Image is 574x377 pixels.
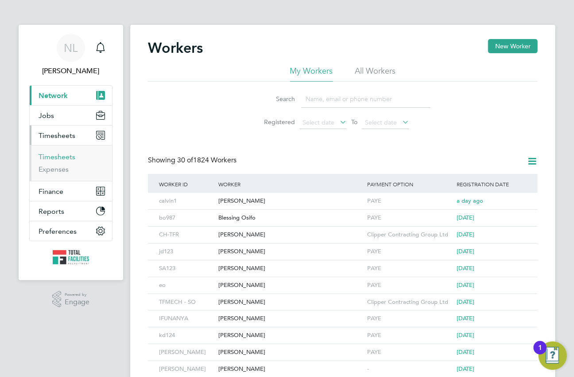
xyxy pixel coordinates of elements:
input: Name, email or phone number [301,90,430,108]
a: Timesheets [39,153,75,161]
div: TFMECH - SO [157,294,216,310]
span: [DATE] [457,348,474,356]
button: Network [30,86,112,105]
a: IFUNANYA[PERSON_NAME]PAYE[DATE] [157,310,529,318]
nav: Main navigation [19,25,123,280]
a: jd123[PERSON_NAME]PAYE[DATE] [157,243,529,251]
div: calvin1 [157,193,216,209]
div: [PERSON_NAME] [216,310,365,327]
a: [PERSON_NAME][PERSON_NAME]-[DATE] [157,361,529,368]
div: eo [157,277,216,294]
li: My Workers [290,66,333,82]
span: [DATE] [457,365,474,373]
div: PAYE [365,243,454,260]
h2: Workers [148,39,203,57]
div: PAYE [365,277,454,294]
a: Go to home page [29,250,112,264]
div: IFUNANYA [157,310,216,327]
button: Reports [30,201,112,221]
label: Registered [255,118,295,126]
div: SA123 [157,260,216,277]
div: 1 [538,348,542,359]
span: [DATE] [457,264,474,272]
div: Payment Option [365,174,454,194]
a: NL[PERSON_NAME] [29,34,112,76]
img: tfrecruitment-logo-retina.png [53,250,89,264]
span: Network [39,91,68,100]
div: Registration Date [454,174,529,194]
a: SA123[PERSON_NAME]PAYE[DATE] [157,260,529,267]
button: Preferences [30,221,112,241]
a: bo987Blessing OsifoPAYE[DATE] [157,209,529,217]
a: TFMECH - SO[PERSON_NAME]Clipper Contracting Group Ltd[DATE] [157,294,529,301]
span: Nicola Lawrence [29,66,112,76]
div: PAYE [365,260,454,277]
div: jd123 [157,243,216,260]
span: a day ago [457,197,483,204]
div: [PERSON_NAME] [216,294,365,310]
span: [DATE] [457,314,474,322]
a: CH-TFR[PERSON_NAME]Clipper Contracting Group Ltd[DATE] [157,226,529,234]
span: Finance [39,187,63,196]
div: Clipper Contracting Group Ltd [365,294,454,310]
span: Preferences [39,227,77,236]
a: calvin1[PERSON_NAME]PAYEa day ago [157,192,529,200]
span: [DATE] [457,214,474,221]
a: eo[PERSON_NAME]PAYE[DATE] [157,277,529,284]
div: Worker [216,174,365,194]
span: To [349,116,360,128]
div: Worker ID [157,174,216,194]
div: Blessing Osifo [216,210,365,226]
button: Finance [30,181,112,201]
span: [DATE] [457,281,474,289]
div: PAYE [365,193,454,209]
div: PAYE [365,210,454,226]
span: [DATE] [457,331,474,339]
div: PAYE [365,327,454,344]
a: [PERSON_NAME][PERSON_NAME]PAYE[DATE] [157,344,529,351]
a: Powered byEngage [52,291,90,308]
div: [PERSON_NAME] [157,344,216,361]
span: Jobs [39,111,54,120]
a: Expenses [39,165,69,173]
span: 1824 Workers [177,156,237,165]
div: [PERSON_NAME] [216,344,365,361]
div: Showing [148,156,238,165]
span: 30 of [177,156,193,165]
div: PAYE [365,310,454,327]
span: [DATE] [457,231,474,238]
label: Search [255,95,295,103]
div: Timesheets [30,145,112,181]
button: Jobs [30,106,112,125]
span: [DATE] [457,247,474,255]
span: Select date [303,118,334,126]
div: [PERSON_NAME] [216,327,365,344]
span: NL [64,42,78,54]
span: Powered by [65,291,89,298]
div: [PERSON_NAME] [216,277,365,294]
div: kd124 [157,327,216,344]
li: All Workers [355,66,396,82]
a: kd124[PERSON_NAME]PAYE[DATE] [157,327,529,334]
div: [PERSON_NAME] [216,260,365,277]
button: Open Resource Center, 1 new notification [539,342,567,370]
div: [PERSON_NAME] [216,243,365,260]
div: PAYE [365,344,454,361]
span: Reports [39,207,64,216]
div: Clipper Contracting Group Ltd [365,227,454,243]
span: Timesheets [39,131,75,140]
div: [PERSON_NAME] [216,193,365,209]
span: Select date [365,118,397,126]
button: Timesheets [30,126,112,145]
div: bo987 [157,210,216,226]
span: Engage [65,298,89,306]
span: [DATE] [457,298,474,306]
div: [PERSON_NAME] [216,227,365,243]
div: CH-TFR [157,227,216,243]
button: New Worker [488,39,538,53]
